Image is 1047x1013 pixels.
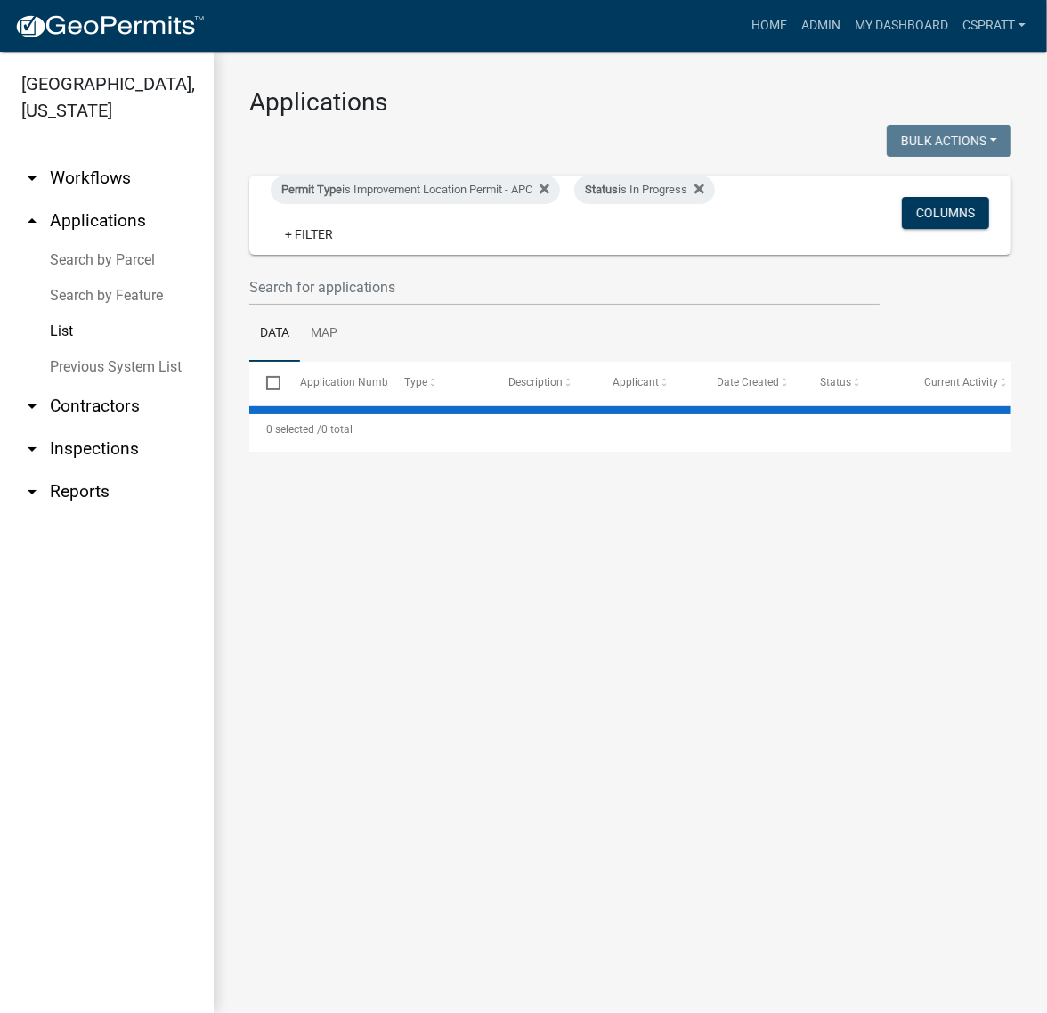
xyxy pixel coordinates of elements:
[21,396,43,417] i: arrow_drop_down
[249,269,880,306] input: Search for applications
[266,423,321,436] span: 0 selected /
[387,362,491,404] datatable-header-cell: Type
[848,9,955,43] a: My Dashboard
[717,376,779,388] span: Date Created
[249,362,283,404] datatable-header-cell: Select
[902,197,989,229] button: Columns
[271,218,347,250] a: + Filter
[585,183,618,196] span: Status
[249,306,300,363] a: Data
[596,362,700,404] datatable-header-cell: Applicant
[21,210,43,232] i: arrow_drop_up
[613,376,659,388] span: Applicant
[301,376,398,388] span: Application Number
[887,125,1011,157] button: Bulk Actions
[508,376,563,388] span: Description
[907,362,1011,404] datatable-header-cell: Current Activity
[924,376,998,388] span: Current Activity
[700,362,804,404] datatable-header-cell: Date Created
[21,481,43,502] i: arrow_drop_down
[249,87,1011,118] h3: Applications
[404,376,427,388] span: Type
[281,183,342,196] span: Permit Type
[283,362,387,404] datatable-header-cell: Application Number
[821,376,852,388] span: Status
[271,176,560,204] div: is Improvement Location Permit - APC
[955,9,1033,43] a: cspratt
[21,438,43,460] i: arrow_drop_down
[803,362,907,404] datatable-header-cell: Status
[21,167,43,189] i: arrow_drop_down
[574,176,715,204] div: is In Progress
[249,407,1011,452] div: 0 total
[744,9,794,43] a: Home
[794,9,848,43] a: Admin
[491,362,596,404] datatable-header-cell: Description
[300,306,348,363] a: Map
